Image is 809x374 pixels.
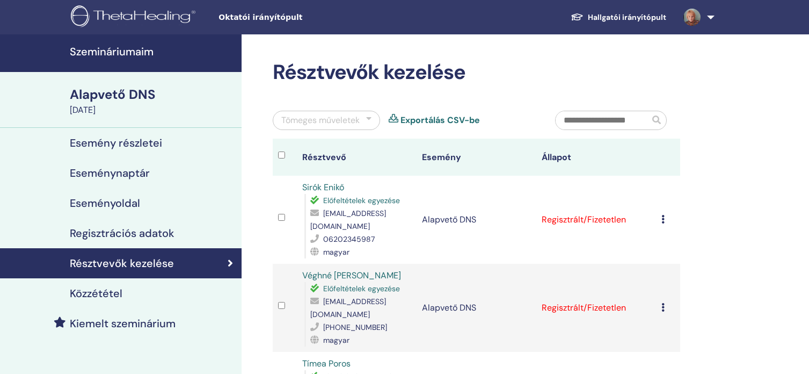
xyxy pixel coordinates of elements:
a: Véghné [PERSON_NAME] [302,270,401,281]
font: Résztvevők kezelése [273,59,465,85]
font: Oktatói irányítópult [218,13,302,21]
font: Alapvető DNS [422,302,476,313]
font: Kiemelt szeminárium [70,317,176,330]
a: Alapvető DNS[DATE] [63,85,242,117]
font: Regisztrációs adatok [70,226,174,240]
font: Előfeltételek egyezése [323,284,400,293]
font: Állapot [542,152,571,163]
font: [EMAIL_ADDRESS][DOMAIN_NAME] [310,297,386,319]
font: Hallgatói irányítópult [588,12,666,22]
font: Előfeltételek egyezése [323,196,400,205]
font: Eseményoldal [70,196,140,210]
a: Hallgatói irányítópult [562,7,675,27]
img: logo.png [71,5,199,30]
font: Közzététel [70,286,122,300]
font: Esemény részletei [70,136,162,150]
font: Alapvető DNS [70,86,156,103]
font: magyar [323,247,349,257]
a: Sirók Enikő [302,182,344,193]
font: Eseménynaptár [70,166,150,180]
font: Esemény [422,152,461,163]
a: Exportálás CSV-be [400,114,480,127]
font: Résztvevő [302,152,346,163]
font: [PHONE_NUMBER] [323,322,387,332]
font: Tömeges műveletek [281,114,360,126]
img: default.jpg [683,9,701,26]
font: Alapvető DNS [422,214,476,225]
font: 06202345987 [323,234,375,244]
a: Tímea Poros [302,358,351,369]
font: Exportálás CSV-be [400,114,480,126]
font: Szemináriumaim [70,45,154,59]
font: magyar [323,335,349,345]
font: Résztvevők kezelése [70,256,174,270]
img: graduation-cap-white.svg [571,12,584,21]
font: [EMAIL_ADDRESS][DOMAIN_NAME] [310,208,386,231]
font: [DATE] [70,104,96,116]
